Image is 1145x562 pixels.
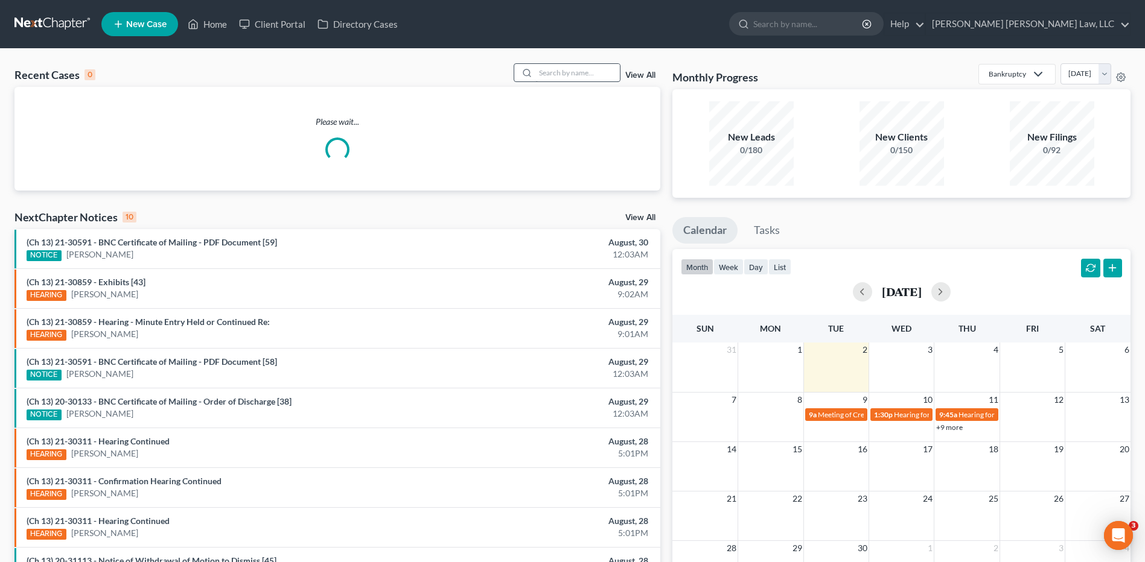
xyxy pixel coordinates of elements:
a: Client Portal [233,13,311,35]
span: 12 [1053,393,1065,407]
a: Calendar [672,217,738,244]
span: 17 [922,442,934,456]
div: August, 29 [449,276,648,288]
div: 5:01PM [449,487,648,499]
span: 2 [861,343,869,357]
span: Hearing for [PERSON_NAME] & [PERSON_NAME] [958,410,1117,419]
span: Sun [697,323,714,333]
div: 0/92 [1010,144,1094,156]
span: Tue [828,323,844,333]
span: Mon [760,323,781,333]
div: August, 29 [449,396,648,408]
a: Help [884,13,925,35]
span: Fri [1026,323,1039,333]
div: 5:01PM [449,447,648,459]
a: (Ch 13) 21-30591 - BNC Certificate of Mailing - PDF Document [58] [27,356,277,367]
span: 20 [1118,442,1131,456]
span: 1 [796,343,803,357]
span: 3 [1057,541,1065,555]
div: HEARING [27,330,66,341]
span: 1:30p [874,410,893,419]
span: 2 [992,541,1000,555]
span: Meeting of Creditors for [PERSON_NAME] [818,410,952,419]
span: 27 [1118,491,1131,506]
span: 3 [1129,521,1138,531]
a: (Ch 13) 21-30311 - Hearing Continued [27,516,170,526]
a: +9 more [936,423,963,432]
a: (Ch 13) 21-30311 - Hearing Continued [27,436,170,446]
span: 8 [796,393,803,407]
a: [PERSON_NAME] [PERSON_NAME] Law, LLC [926,13,1130,35]
span: 26 [1053,491,1065,506]
span: 13 [1118,393,1131,407]
a: (Ch 13) 21-30859 - Hearing - Minute Entry Held or Continued Re: [27,317,270,327]
div: NOTICE [27,250,62,261]
div: 0/150 [860,144,944,156]
div: 5:01PM [449,527,648,539]
span: Wed [891,323,911,333]
span: 29 [791,541,803,555]
span: 30 [856,541,869,555]
button: week [713,259,744,275]
div: New Clients [860,130,944,144]
a: [PERSON_NAME] [71,487,138,499]
button: list [768,259,791,275]
a: [PERSON_NAME] [71,527,138,539]
div: NOTICE [27,409,62,420]
a: (Ch 13) 20-30133 - BNC Certificate of Mailing - Order of Discharge [38] [27,396,292,406]
span: 9:45a [939,410,957,419]
span: 19 [1053,442,1065,456]
span: 3 [927,343,934,357]
div: HEARING [27,290,66,301]
span: 4 [992,343,1000,357]
span: 31 [726,343,738,357]
a: [PERSON_NAME] [71,447,138,459]
div: HEARING [27,449,66,460]
div: 12:03AM [449,368,648,380]
div: HEARING [27,529,66,540]
span: 16 [856,442,869,456]
input: Search by name... [753,13,864,35]
h3: Monthly Progress [672,70,758,84]
span: 9a [809,410,817,419]
div: Open Intercom Messenger [1104,521,1133,550]
div: August, 28 [449,515,648,527]
span: 14 [726,442,738,456]
span: 1 [927,541,934,555]
div: Recent Cases [14,68,95,82]
div: August, 29 [449,356,648,368]
span: 6 [1123,343,1131,357]
span: 24 [922,491,934,506]
span: 21 [726,491,738,506]
a: [PERSON_NAME] [66,368,133,380]
a: [PERSON_NAME] [71,328,138,340]
span: 22 [791,491,803,506]
div: 0/180 [709,144,794,156]
a: (Ch 13) 21-30311 - Confirmation Hearing Continued [27,476,222,486]
a: View All [625,213,655,222]
span: 28 [726,541,738,555]
a: [PERSON_NAME] [66,248,133,260]
div: August, 29 [449,316,648,328]
a: Tasks [743,217,791,244]
button: day [744,259,768,275]
span: 11 [987,393,1000,407]
div: 10 [123,212,136,223]
a: [PERSON_NAME] [71,288,138,300]
span: 5 [1057,343,1065,357]
a: View All [625,71,655,80]
span: New Case [126,20,167,29]
div: Bankruptcy [989,69,1026,79]
div: August, 28 [449,435,648,447]
span: 23 [856,491,869,506]
a: (Ch 13) 21-30591 - BNC Certificate of Mailing - PDF Document [59] [27,237,277,247]
div: New Leads [709,130,794,144]
p: Please wait... [14,116,660,128]
span: Hearing for [PERSON_NAME] [894,410,988,419]
div: 0 [85,69,95,80]
span: 9 [861,393,869,407]
div: August, 30 [449,236,648,248]
span: Thu [958,323,976,333]
span: 10 [922,393,934,407]
span: 25 [987,491,1000,506]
